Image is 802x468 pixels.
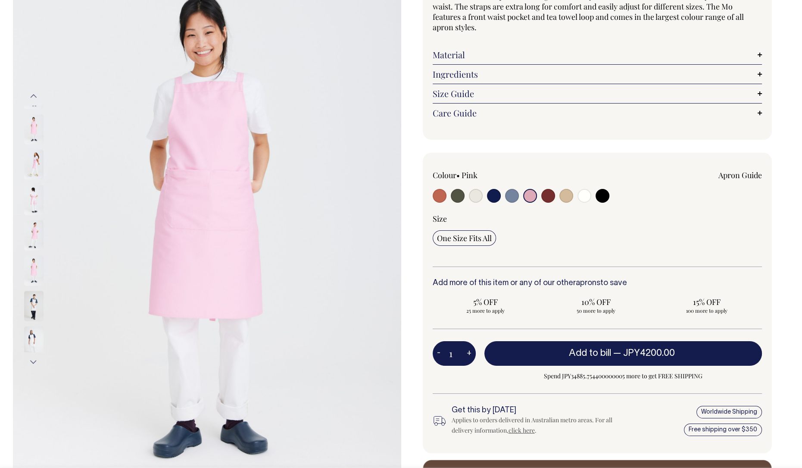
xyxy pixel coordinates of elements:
span: 100 more to apply [658,307,755,314]
a: Apron Guide [718,170,762,180]
img: pink [24,114,44,144]
a: Care Guide [433,108,762,118]
button: Previous [27,87,40,106]
a: Ingredients [433,69,762,79]
input: 15% OFF 100 more to apply [654,294,759,317]
span: 15% OFF [658,297,755,307]
span: 10% OFF [547,297,644,307]
button: Next [27,352,40,372]
img: pink [24,149,44,179]
a: aprons [576,280,600,287]
span: — [613,349,677,358]
a: click here [509,426,535,434]
img: pink [24,255,44,286]
img: pink [24,185,44,215]
button: - [433,345,445,362]
a: Size Guide [433,88,762,99]
img: off-white [24,291,44,321]
span: 25 more to apply [437,307,534,314]
span: 50 more to apply [547,307,644,314]
span: Add to bill [569,349,611,358]
span: 5% OFF [437,297,534,307]
button: Add to bill —JPY4200.00 [484,341,762,365]
input: 10% OFF 50 more to apply [543,294,649,317]
div: Colour [433,170,565,180]
div: Size [433,214,762,224]
button: + [462,345,476,362]
a: Material [433,50,762,60]
img: pink [24,220,44,250]
span: One Size Fits All [437,233,492,243]
input: 5% OFF 25 more to apply [433,294,538,317]
span: JPY4200.00 [623,349,675,358]
img: blue/grey [24,79,44,109]
div: Applies to orders delivered in Australian metro areas. For all delivery information, . [452,415,612,436]
img: off-white [24,326,44,356]
span: Spend JPY34885.754400000005 more to get FREE SHIPPING [484,371,762,381]
label: Pink [462,170,477,180]
h6: Get this by [DATE] [452,406,612,415]
input: One Size Fits All [433,230,496,246]
span: • [456,170,460,180]
h6: Add more of this item or any of our other to save [433,279,762,288]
